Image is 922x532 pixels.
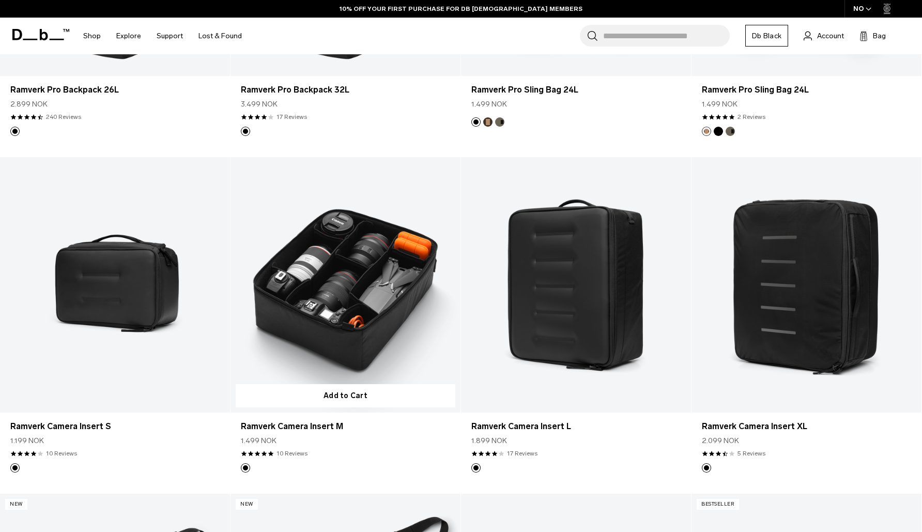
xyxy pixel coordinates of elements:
a: Account [804,29,844,42]
span: 1.499 NOK [471,99,507,110]
span: Account [817,31,844,41]
p: New [5,499,27,510]
span: 1.499 NOK [241,435,276,446]
span: 2.899 NOK [10,99,48,110]
a: Shop [83,18,101,54]
span: 1.199 NOK [10,435,44,446]
span: 1.499 NOK [702,99,737,110]
a: Support [157,18,183,54]
a: 5 reviews [737,449,765,458]
button: Black Out [241,463,250,473]
button: Black Out [10,463,20,473]
a: Ramverk Camera Insert M [230,157,460,413]
a: 2 reviews [737,112,765,121]
a: Ramverk Camera Insert M [241,420,450,433]
button: Black Out [10,127,20,136]
a: Ramverk Camera Insert S [10,420,220,433]
a: 10 reviews [276,449,308,458]
a: Ramverk Camera Insert L [471,420,681,433]
span: 1.899 NOK [471,435,507,446]
a: 17 reviews [276,112,307,121]
a: 10% OFF YOUR FIRST PURCHASE FOR DB [DEMOGRAPHIC_DATA] MEMBERS [340,4,582,13]
button: Espresso [483,117,493,127]
a: Ramverk Camera Insert L [461,157,691,413]
a: 240 reviews [46,112,81,121]
nav: Main Navigation [75,18,250,54]
button: Forest Green [495,117,504,127]
button: Black Out [702,463,711,473]
button: Espresso [702,127,711,136]
p: Bestseller [697,499,739,510]
a: Db Black [745,25,788,47]
button: Black Out [471,117,481,127]
a: Ramverk Pro Backpack 32L [241,84,450,96]
button: Bag [859,29,886,42]
button: Black Out [241,127,250,136]
a: Ramverk Camera Insert XL [702,420,911,433]
a: Ramverk Pro Sling Bag 24L [702,84,911,96]
a: Lost & Found [198,18,242,54]
span: Bag [873,31,886,41]
span: 3.499 NOK [241,99,278,110]
button: Forest Green [726,127,735,136]
button: Add to Cart [236,384,455,407]
span: 2.099 NOK [702,435,739,446]
a: Ramverk Pro Backpack 26L [10,84,220,96]
button: Black Out [714,127,723,136]
a: Ramverk Pro Sling Bag 24L [471,84,681,96]
a: 10 reviews [46,449,77,458]
button: Black Out [471,463,481,473]
p: New [236,499,258,510]
a: 17 reviews [507,449,537,458]
a: Explore [116,18,141,54]
a: Ramverk Camera Insert XL [691,157,921,413]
